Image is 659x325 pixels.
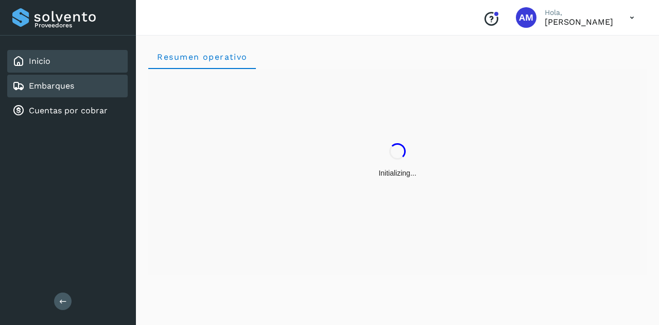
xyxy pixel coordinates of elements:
div: Inicio [7,50,128,73]
p: Proveedores [34,22,124,29]
a: Embarques [29,81,74,91]
div: Embarques [7,75,128,97]
p: Hola, [545,8,613,17]
p: Angele Monserrat Manriquez Bisuett [545,17,613,27]
a: Inicio [29,56,50,66]
a: Cuentas por cobrar [29,106,108,115]
span: Resumen operativo [157,52,248,62]
div: Cuentas por cobrar [7,99,128,122]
